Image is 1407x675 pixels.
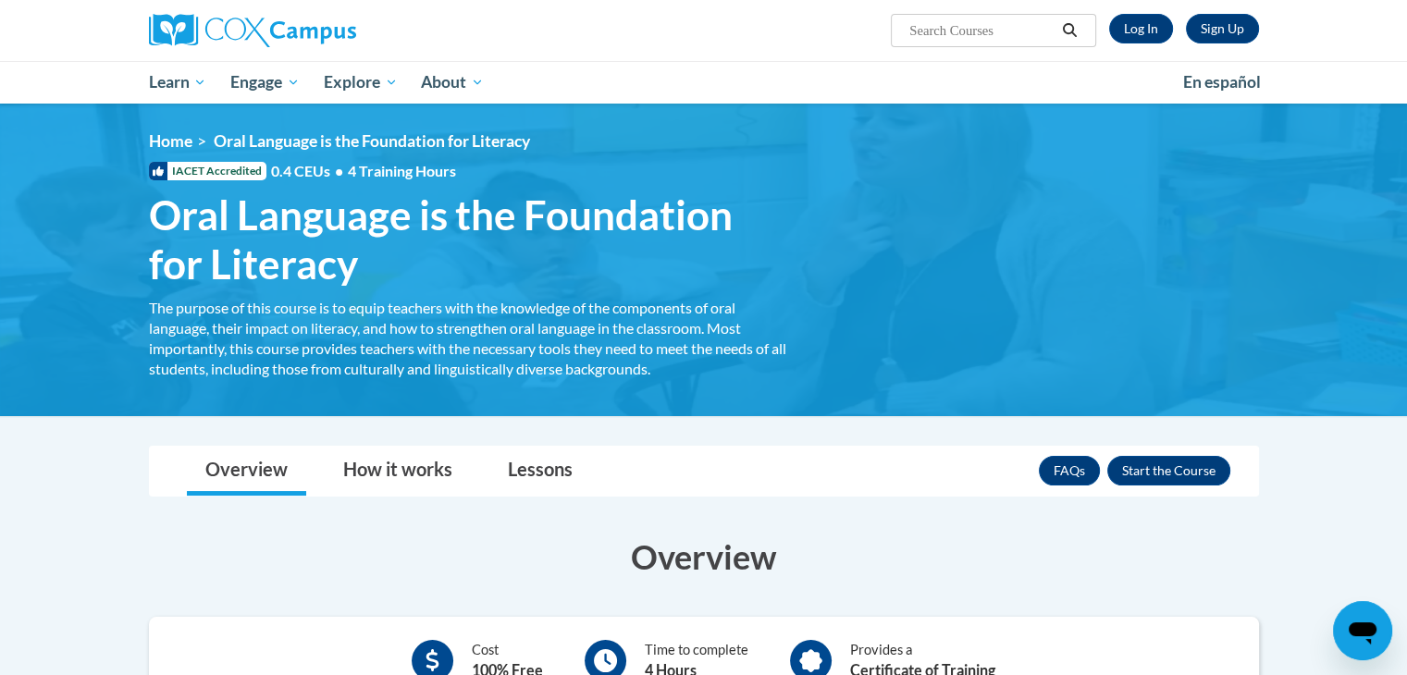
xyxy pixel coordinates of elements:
[137,61,219,104] a: Learn
[907,19,1055,42] input: Search Courses
[1186,14,1259,43] a: Register
[1039,456,1100,485] a: FAQs
[1183,72,1261,92] span: En español
[1171,63,1273,102] a: En español
[121,61,1287,104] div: Main menu
[312,61,410,104] a: Explore
[1109,14,1173,43] a: Log In
[214,131,530,151] span: Oral Language is the Foundation for Literacy
[1055,19,1083,42] button: Search
[187,447,306,496] a: Overview
[421,71,484,93] span: About
[149,534,1259,580] h3: Overview
[149,14,500,47] a: Cox Campus
[148,71,206,93] span: Learn
[348,162,456,179] span: 4 Training Hours
[325,447,471,496] a: How it works
[1333,601,1392,660] iframe: Button to launch messaging window
[230,71,300,93] span: Engage
[149,14,356,47] img: Cox Campus
[489,447,591,496] a: Lessons
[149,162,266,180] span: IACET Accredited
[218,61,312,104] a: Engage
[149,131,192,151] a: Home
[149,298,787,379] div: The purpose of this course is to equip teachers with the knowledge of the components of oral lang...
[335,162,343,179] span: •
[324,71,398,93] span: Explore
[409,61,496,104] a: About
[149,190,787,288] span: Oral Language is the Foundation for Literacy
[271,161,456,181] span: 0.4 CEUs
[1107,456,1230,485] button: Enroll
